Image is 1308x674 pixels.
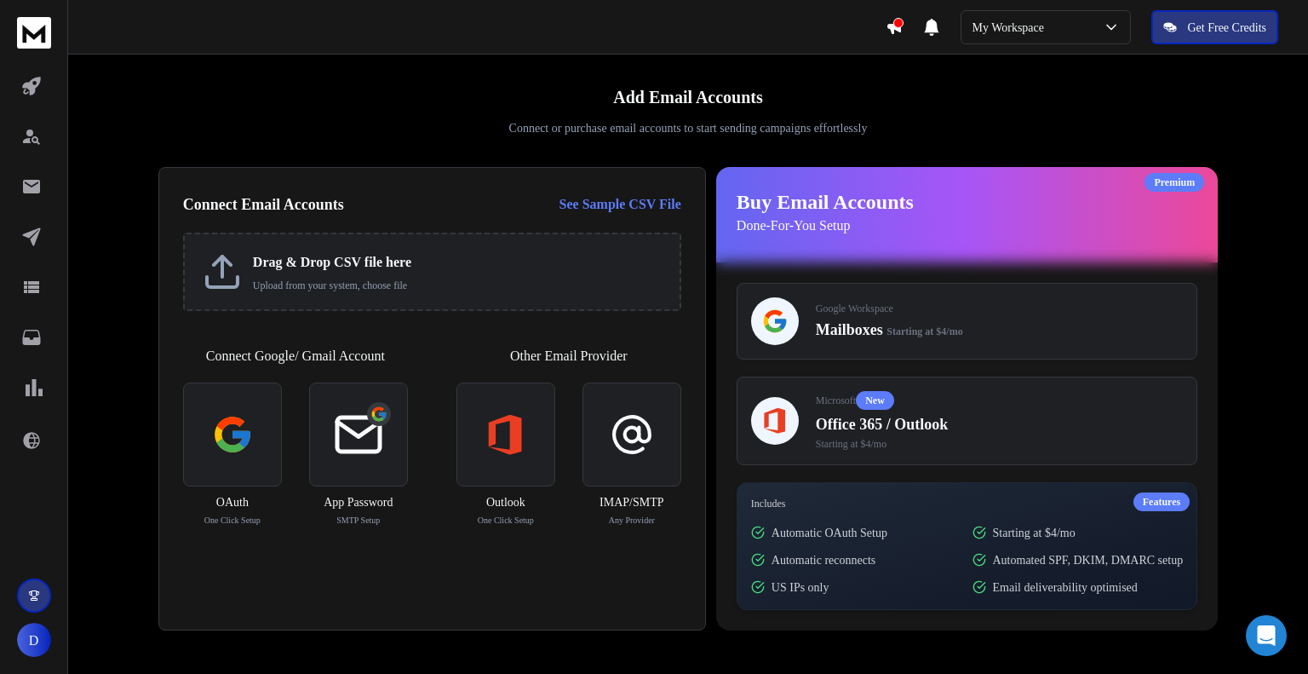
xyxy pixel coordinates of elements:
[471,119,906,136] p: Connect or purchase email accounts to start sending campaigns effortlessly
[726,187,1212,235] h1: Buy Email Accounts
[323,514,369,527] p: SMTP Setup
[17,623,51,657] button: D
[761,524,894,541] p: Automatic OAuth Setup
[536,194,671,213] strong: See Sample CSV File
[806,317,1197,341] p: Mailboxes
[1139,493,1204,511] div: Features
[741,497,1197,510] p: Includes
[1246,615,1287,656] div: Open Intercom Messenger
[189,514,250,527] p: One Click Setup
[536,193,671,214] a: See Sample CSV File
[726,215,1212,235] p: Done-For-You Setup
[492,345,623,366] h1: Other Email Provider
[806,412,1197,435] p: Office 365 / Outlook
[239,251,652,272] h2: Drag & Drop CSV file here
[606,85,771,109] h1: Add Email Accounts
[884,324,973,338] span: Starting at $4/mo
[956,19,1046,36] p: My Workspace
[464,514,525,527] p: One Click Setup
[806,302,1197,315] p: Google Workspace
[995,596,1158,613] p: Email deliverability optimised
[1172,19,1266,36] p: Get Free Credits
[202,493,238,510] h3: OAuth
[239,279,652,292] p: Upload from your system, choose file
[1136,10,1278,44] button: Get Free Credits
[305,493,386,510] h3: App Password
[849,391,890,410] div: New
[1154,173,1219,192] div: Premium
[596,514,645,527] p: Any Provider
[17,17,51,49] img: logo
[806,391,1197,410] p: Microsoft
[995,551,1197,585] p: Automated SPF, DKIM, DMARC setup
[995,524,1093,541] p: Starting at $4/mo
[169,192,357,216] h2: Connect Email Accounts
[761,560,889,577] p: Automatic reconnects
[806,437,1197,451] span: Starting at $4/mo
[179,345,387,366] h1: Connect Google/ Gmail Account
[761,596,821,613] p: US IPs only
[472,493,517,510] h3: Outlook
[587,493,654,510] h3: IMAP/SMTP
